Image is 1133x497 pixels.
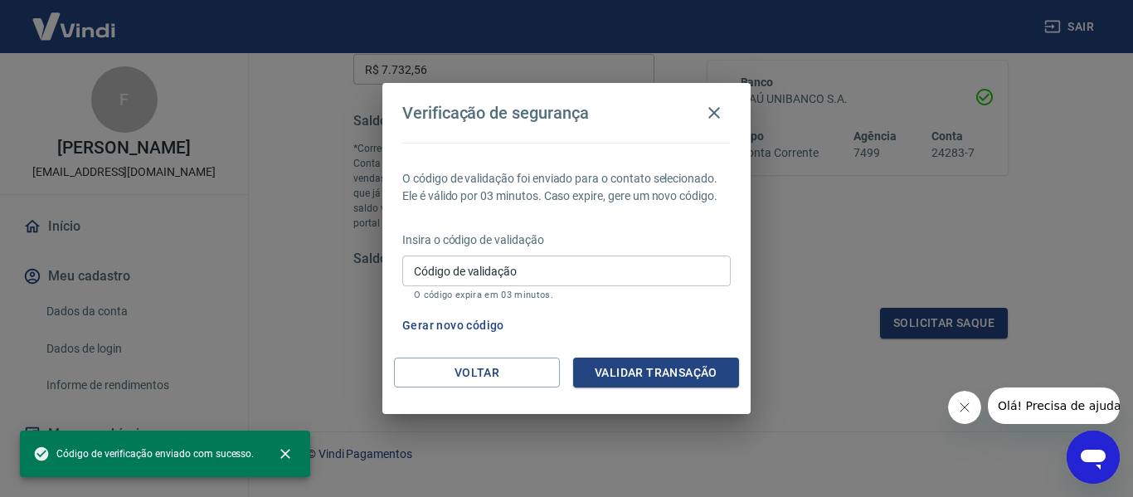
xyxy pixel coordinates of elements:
p: O código de validação foi enviado para o contato selecionado. Ele é válido por 03 minutos. Caso e... [402,170,731,205]
iframe: Mensagem da empresa [988,387,1120,424]
button: Voltar [394,358,560,388]
span: Código de verificação enviado com sucesso. [33,446,254,462]
h4: Verificação de segurança [402,103,589,123]
p: Insira o código de validação [402,231,731,249]
iframe: Botão para abrir a janela de mensagens [1067,431,1120,484]
button: close [267,436,304,472]
span: Olá! Precisa de ajuda? [10,12,139,25]
iframe: Fechar mensagem [948,391,981,424]
p: O código expira em 03 minutos. [414,290,719,300]
button: Gerar novo código [396,310,511,341]
button: Validar transação [573,358,739,388]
